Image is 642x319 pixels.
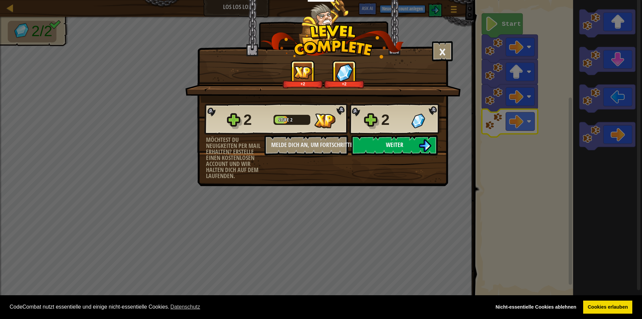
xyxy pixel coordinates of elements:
div: +2 [284,81,322,86]
button: × [432,41,453,61]
img: Gewonnene Edelsteine [411,113,425,128]
div: 2 [381,109,407,131]
img: Weiter [419,139,431,152]
a: learn more about cookies [169,302,201,312]
a: allow cookies [583,301,632,314]
span: Stufe [278,116,290,123]
img: Gewonnene XP [314,113,335,128]
img: Gewonnene XP [294,66,312,79]
div: Möchtest du Neuigkeiten per Mail erhalten? Erstelle einen kostenlosen Account und wir halten dich... [206,137,264,179]
a: deny cookies [491,301,581,314]
img: Gewonnene Edelsteine [336,63,353,82]
img: level_complete.png [260,25,404,59]
button: Melde dich an, um Fortschritte zu speichern. [264,135,348,155]
div: +2 [325,81,363,86]
span: CodeCombat nutzt essentielle und einige nicht-essentielle Cookies. [10,302,486,312]
div: 2 [243,109,270,131]
span: 2 [290,116,293,123]
span: Weiter [386,141,403,149]
button: Weiter [351,135,438,155]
